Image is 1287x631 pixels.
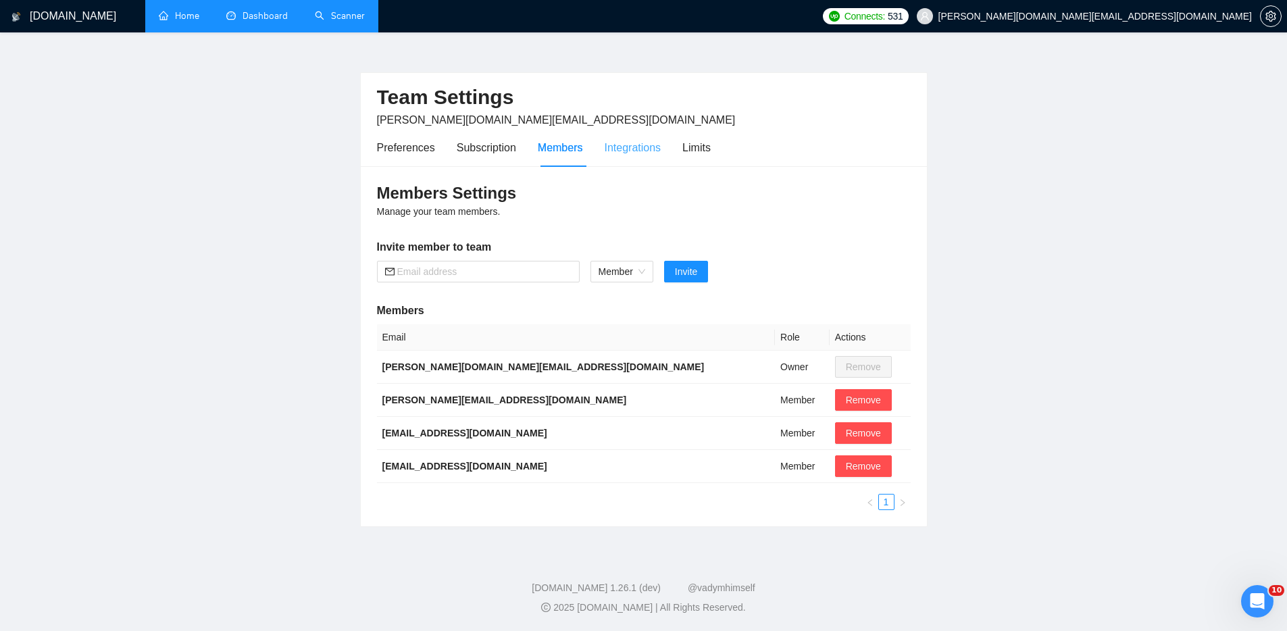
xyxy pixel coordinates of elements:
span: Member [599,261,645,282]
input: Email address [397,264,572,279]
a: searchScanner [315,10,365,22]
a: [DOMAIN_NAME] 1.26.1 (dev) [532,582,661,593]
h2: Team Settings [377,84,911,111]
a: homeHome [159,10,199,22]
button: Invite [664,261,708,282]
span: 10 [1269,585,1284,596]
span: 531 [888,9,903,24]
span: mail [385,267,395,276]
span: Manage your team members. [377,206,501,217]
b: [PERSON_NAME][DOMAIN_NAME][EMAIL_ADDRESS][DOMAIN_NAME] [382,361,705,372]
li: Previous Page [862,494,878,510]
span: left [866,499,874,507]
li: Next Page [894,494,911,510]
td: Member [775,417,830,450]
div: Preferences [377,139,435,156]
span: right [899,499,907,507]
th: Email [377,324,776,351]
span: user [920,11,930,21]
h5: Members [377,303,911,319]
b: [PERSON_NAME][EMAIL_ADDRESS][DOMAIN_NAME] [382,395,627,405]
a: dashboardDashboard [226,10,288,22]
h5: Invite member to team [377,239,911,255]
button: right [894,494,911,510]
span: Remove [846,393,881,407]
div: Members [538,139,583,156]
a: 1 [879,495,894,509]
td: Owner [775,351,830,384]
span: copyright [541,603,551,612]
span: Invite [675,264,697,279]
a: @vadymhimself [688,582,755,593]
b: [EMAIL_ADDRESS][DOMAIN_NAME] [382,428,547,438]
div: Subscription [457,139,516,156]
button: Remove [835,389,892,411]
img: logo [11,6,21,28]
th: Actions [830,324,911,351]
span: Connects: [844,9,885,24]
span: Remove [846,426,881,440]
td: Member [775,384,830,417]
div: Limits [682,139,711,156]
b: [EMAIL_ADDRESS][DOMAIN_NAME] [382,461,547,472]
span: Remove [846,459,881,474]
h3: Members Settings [377,182,911,204]
td: Member [775,450,830,483]
button: Remove [835,455,892,477]
img: upwork-logo.png [829,11,840,22]
a: setting [1260,11,1282,22]
div: Integrations [605,139,661,156]
span: setting [1261,11,1281,22]
iframe: Intercom live chat [1241,585,1273,617]
div: 2025 [DOMAIN_NAME] | All Rights Reserved. [11,601,1276,615]
th: Role [775,324,830,351]
button: Remove [835,422,892,444]
span: [PERSON_NAME][DOMAIN_NAME][EMAIL_ADDRESS][DOMAIN_NAME] [377,114,736,126]
button: setting [1260,5,1282,27]
button: left [862,494,878,510]
li: 1 [878,494,894,510]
